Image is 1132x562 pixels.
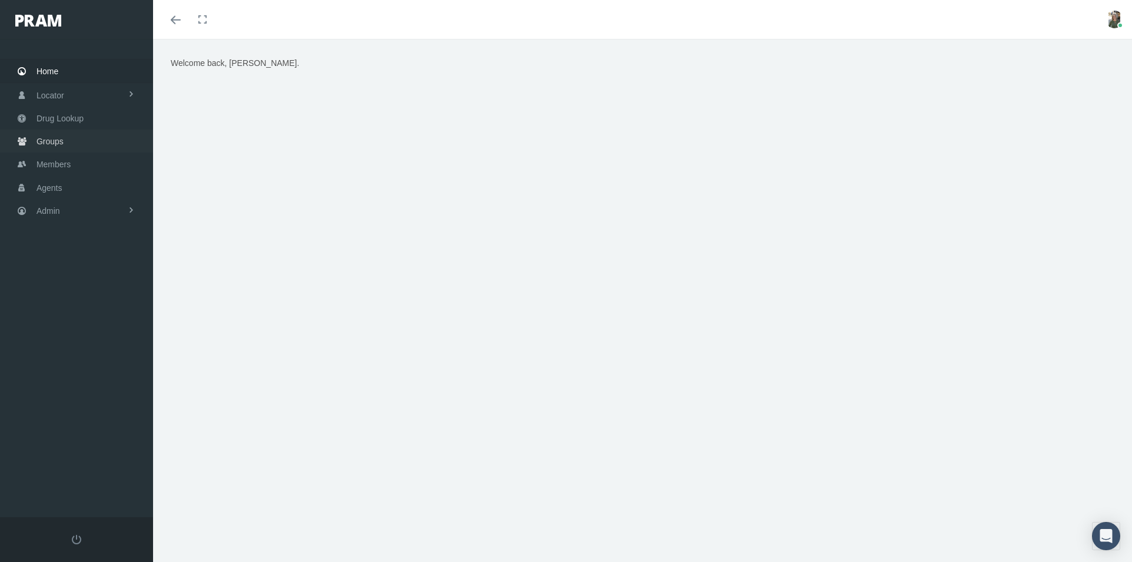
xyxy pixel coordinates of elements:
[1106,11,1123,28] img: S_Profile_Picture_15372.jpg
[1092,522,1120,550] div: Open Intercom Messenger
[36,60,58,82] span: Home
[36,200,60,222] span: Admin
[171,58,299,68] span: Welcome back, [PERSON_NAME].
[15,15,61,27] img: PRAM_20_x_78.png
[36,107,84,130] span: Drug Lookup
[36,84,64,107] span: Locator
[36,153,71,176] span: Members
[36,130,64,153] span: Groups
[36,177,62,199] span: Agents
